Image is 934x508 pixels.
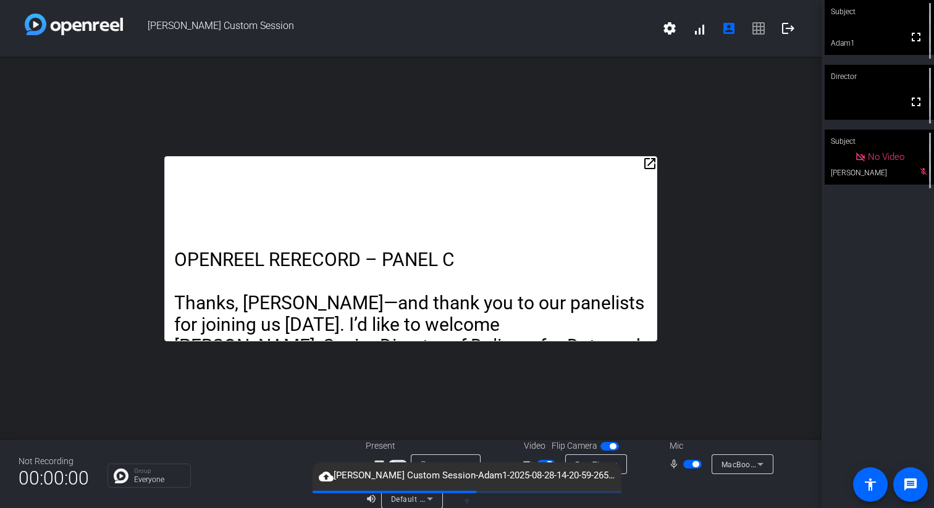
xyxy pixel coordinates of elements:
[868,151,904,162] span: No Video
[421,459,449,469] span: Source
[366,439,489,452] div: Present
[657,439,781,452] div: Mic
[134,468,184,474] p: Group
[366,491,381,506] mat-icon: volume_up
[114,468,128,483] img: Chat Icon
[642,156,657,171] mat-icon: open_in_new
[522,457,537,472] mat-icon: videocam_outline
[319,469,334,484] mat-icon: cloud_upload
[313,468,621,483] span: [PERSON_NAME] Custom Session-Adam1-2025-08-28-14-20-59-265-0.webm
[123,14,655,43] span: [PERSON_NAME] Custom Session
[825,65,934,88] div: Director
[722,459,848,469] span: MacBook Pro Microphone (Built-in)
[684,14,714,43] button: signal_cellular_alt
[552,439,597,452] span: Flip Camera
[25,14,123,35] img: white-gradient.svg
[722,21,736,36] mat-icon: account_box
[524,439,545,452] span: Video
[134,476,184,483] p: Everyone
[903,477,918,492] mat-icon: message
[781,21,796,36] mat-icon: logout
[863,477,878,492] mat-icon: accessibility
[825,130,934,153] div: Subject
[909,94,923,109] mat-icon: fullscreen
[374,457,389,472] mat-icon: screen_share_outline
[662,21,677,36] mat-icon: settings
[463,496,472,507] span: ▼
[909,30,923,44] mat-icon: fullscreen
[391,494,540,504] span: Default - MacBook Pro Speakers (Built-in)
[19,463,89,493] span: 00:00:00
[19,455,89,468] div: Not Recording
[174,249,647,270] p: OPENREEL RERECORD – PANEL C
[668,457,683,472] mat-icon: mic_none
